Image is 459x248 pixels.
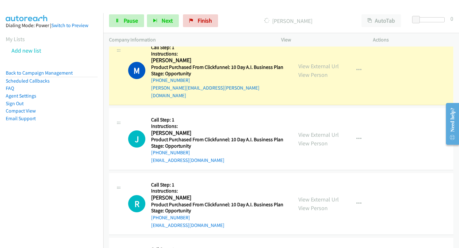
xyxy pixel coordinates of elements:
[51,22,88,28] a: Switch to Preview
[298,196,339,203] a: View External Url
[298,131,339,138] a: View External Url
[162,17,173,24] span: Next
[151,64,287,70] h5: Product Purchased From Clickfunnel: 10 Day A.I. Business Plan
[128,195,145,212] div: The call is yet to be attempted
[151,123,283,129] h5: Instructions:
[6,70,73,76] a: Back to Campaign Management
[147,14,179,27] button: Next
[151,208,283,214] h5: Stage: Opportunity
[6,22,98,29] div: Dialing Mode: Power |
[151,194,281,201] h2: [PERSON_NAME]
[151,85,259,98] a: [PERSON_NAME][EMAIL_ADDRESS][PERSON_NAME][DOMAIN_NAME]
[151,44,287,51] h5: Call Step: 1
[151,222,224,228] a: [EMAIL_ADDRESS][DOMAIN_NAME]
[6,35,25,43] a: My Lists
[6,93,36,99] a: Agent Settings
[6,85,14,91] a: FAQ
[183,14,218,27] a: Finish
[415,17,445,22] div: Delay between calls (in seconds)
[109,36,270,44] p: Company Information
[6,78,50,84] a: Scheduled Callbacks
[151,157,224,163] a: [EMAIL_ADDRESS][DOMAIN_NAME]
[151,188,283,194] h5: Instructions:
[128,195,145,212] h1: R
[11,47,41,54] a: Add new list
[6,108,36,114] a: Compact View
[198,17,212,24] span: Finish
[6,100,24,106] a: Sign Out
[298,71,328,78] a: View Person
[151,182,283,188] h5: Call Step: 1
[151,77,190,83] a: [PHONE_NUMBER]
[450,14,453,23] div: 0
[361,14,401,27] button: AutoTab
[151,57,281,64] h2: [PERSON_NAME]
[128,62,145,79] h1: M
[109,14,144,27] a: Pause
[298,140,328,147] a: View Person
[373,36,453,44] p: Actions
[151,117,283,123] h5: Call Step: 1
[281,36,361,44] p: View
[151,70,287,77] h5: Stage: Opportunity
[151,136,283,143] h5: Product Purchased From Clickfunnel: 10 Day A.I. Business Plan
[124,17,138,24] span: Pause
[151,201,283,208] h5: Product Purchased From Clickfunnel: 10 Day A.I. Business Plan
[151,215,190,221] a: [PHONE_NUMBER]
[227,17,350,25] p: [PERSON_NAME]
[128,130,145,148] div: The call is yet to be attempted
[151,150,190,156] a: [PHONE_NUMBER]
[441,98,459,149] iframe: Resource Center
[151,51,287,57] h5: Instructions:
[151,129,281,137] h2: [PERSON_NAME]
[151,143,283,149] h5: Stage: Opportunity
[298,62,339,70] a: View External Url
[298,204,328,212] a: View Person
[6,115,36,121] a: Email Support
[128,130,145,148] h1: J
